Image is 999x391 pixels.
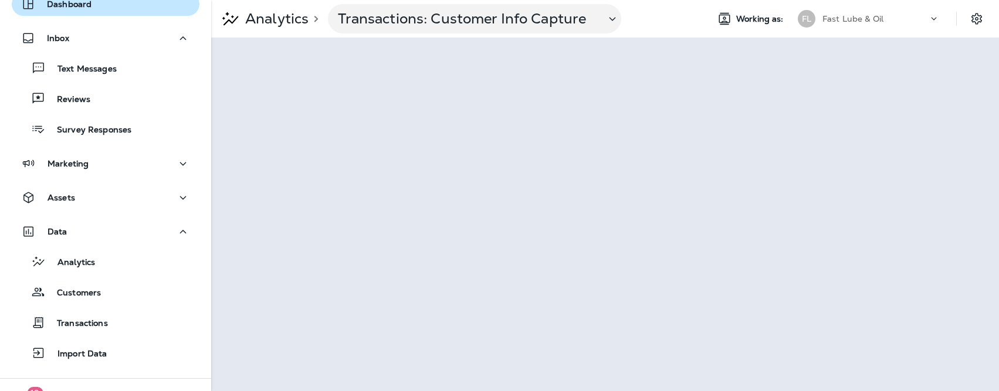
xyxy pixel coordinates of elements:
p: Data [48,227,67,236]
p: Survey Responses [45,125,131,136]
p: Import Data [46,349,107,360]
p: Transactions: Customer Info Capture [338,10,596,28]
div: FL [798,10,815,28]
button: Reviews [12,86,199,111]
button: Inbox [12,26,199,50]
button: Marketing [12,152,199,175]
p: Customers [45,288,101,299]
button: Assets [12,186,199,209]
p: Text Messages [46,64,117,75]
button: Import Data [12,341,199,365]
p: Analytics [241,10,309,28]
p: Reviews [45,94,90,106]
button: Analytics [12,249,199,274]
button: Transactions [12,310,199,335]
p: Transactions [45,318,108,329]
button: Survey Responses [12,117,199,141]
button: Data [12,220,199,243]
button: Text Messages [12,56,199,80]
button: Customers [12,280,199,304]
button: Settings [966,8,987,29]
p: Marketing [48,159,89,168]
p: Analytics [46,257,95,268]
span: Working as: [736,14,786,24]
p: Assets [48,193,75,202]
p: > [309,14,319,23]
p: Inbox [47,33,69,43]
p: Fast Lube & Oil [822,14,883,23]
